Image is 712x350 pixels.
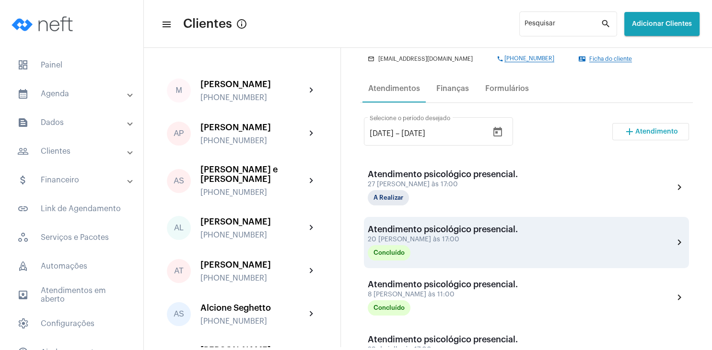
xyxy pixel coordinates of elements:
[200,317,306,326] div: [PHONE_NUMBER]
[167,169,191,193] div: AS
[368,291,518,298] div: 8 [PERSON_NAME] às 11:00
[200,303,306,313] div: Alcione Seghetto
[368,280,518,289] div: Atendimento psicológico presencial.
[17,88,128,100] mat-panel-title: Agenda
[306,308,317,320] mat-icon: chevron_right
[488,123,507,142] button: Open calendar
[200,136,306,145] div: [PHONE_NUMBER]
[17,174,29,186] mat-icon: sidenav icon
[368,181,518,188] div: 27 [PERSON_NAME] às 17:00
[200,231,306,239] div: [PHONE_NUMBER]
[17,174,128,186] mat-panel-title: Financeiro
[368,245,410,260] mat-chip: Concluído
[306,222,317,234] mat-icon: chevron_right
[200,165,306,184] div: [PERSON_NAME] e [PERSON_NAME]
[10,226,134,249] span: Serviços e Pacotes
[368,335,518,344] div: Atendimento psicológico presencial.
[17,318,29,329] span: sidenav icon
[6,169,143,192] mat-expansion-panel-header: sidenav iconFinanceiro
[17,260,29,272] span: sidenav icon
[436,84,469,93] div: Finanças
[8,5,80,43] img: logo-neft-novo-2.png
[674,181,685,193] mat-icon: chevron_right
[10,54,134,77] span: Painel
[17,232,29,243] span: sidenav icon
[10,283,134,306] span: Atendimentos em aberto
[368,190,409,205] mat-chip: A Realizar
[200,260,306,270] div: [PERSON_NAME]
[10,255,134,278] span: Automações
[632,21,692,27] span: Adicionar Clientes
[6,140,143,163] mat-expansion-panel-header: sidenav iconClientes
[306,265,317,277] mat-icon: chevron_right
[200,93,306,102] div: [PHONE_NUMBER]
[368,169,518,179] div: Atendimento psicológico presencial.
[601,18,612,30] mat-icon: search
[200,79,306,89] div: [PERSON_NAME]
[368,56,375,62] mat-icon: mail_outline
[368,300,410,316] mat-chip: Concluído
[17,146,29,157] mat-icon: sidenav icon
[579,56,586,62] mat-icon: contact_mail
[504,56,554,62] span: [PHONE_NUMBER]
[17,59,29,71] span: sidenav icon
[10,312,134,335] span: Configurações
[497,56,504,62] mat-icon: phone
[10,197,134,220] span: Link de Agendamento
[236,18,247,30] mat-icon: Button that displays a tooltip when focused or hovered over
[200,274,306,282] div: [PHONE_NUMBER]
[674,292,685,303] mat-icon: chevron_right
[368,236,518,243] div: 20 [PERSON_NAME] às 17:00
[378,56,473,62] span: [EMAIL_ADDRESS][DOMAIN_NAME]
[485,84,529,93] div: Formulários
[167,259,191,283] div: AT
[167,216,191,240] div: AL
[17,146,128,157] mat-panel-title: Clientes
[17,117,128,128] mat-panel-title: Dados
[674,237,685,248] mat-icon: chevron_right
[6,82,143,105] mat-expansion-panel-header: sidenav iconAgenda
[635,128,678,135] span: Atendimento
[17,117,29,128] mat-icon: sidenav icon
[232,14,251,34] button: Button that displays a tooltip when focused or hovered over
[396,129,399,138] span: –
[589,56,632,62] span: Ficha do cliente
[183,16,232,32] span: Clientes
[17,88,29,100] mat-icon: sidenav icon
[17,203,29,215] mat-icon: sidenav icon
[401,129,459,138] input: Data do fim
[161,19,171,30] mat-icon: sidenav icon
[370,129,394,138] input: Data de início
[306,128,317,139] mat-icon: chevron_right
[167,302,191,326] div: AS
[368,84,420,93] div: Atendimentos
[368,225,518,234] div: Atendimento psicológico presencial.
[306,175,317,187] mat-icon: chevron_right
[624,126,635,137] mat-icon: add
[167,79,191,102] div: M
[200,123,306,132] div: [PERSON_NAME]
[200,217,306,226] div: [PERSON_NAME]
[6,111,143,134] mat-expansion-panel-header: sidenav iconDados
[167,122,191,146] div: AP
[525,22,601,30] input: Pesquisar
[17,289,29,301] mat-icon: sidenav icon
[612,123,689,140] button: Adicionar Atendimento
[624,12,700,36] button: Adicionar Clientes
[306,85,317,96] mat-icon: chevron_right
[200,188,306,197] div: [PHONE_NUMBER]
